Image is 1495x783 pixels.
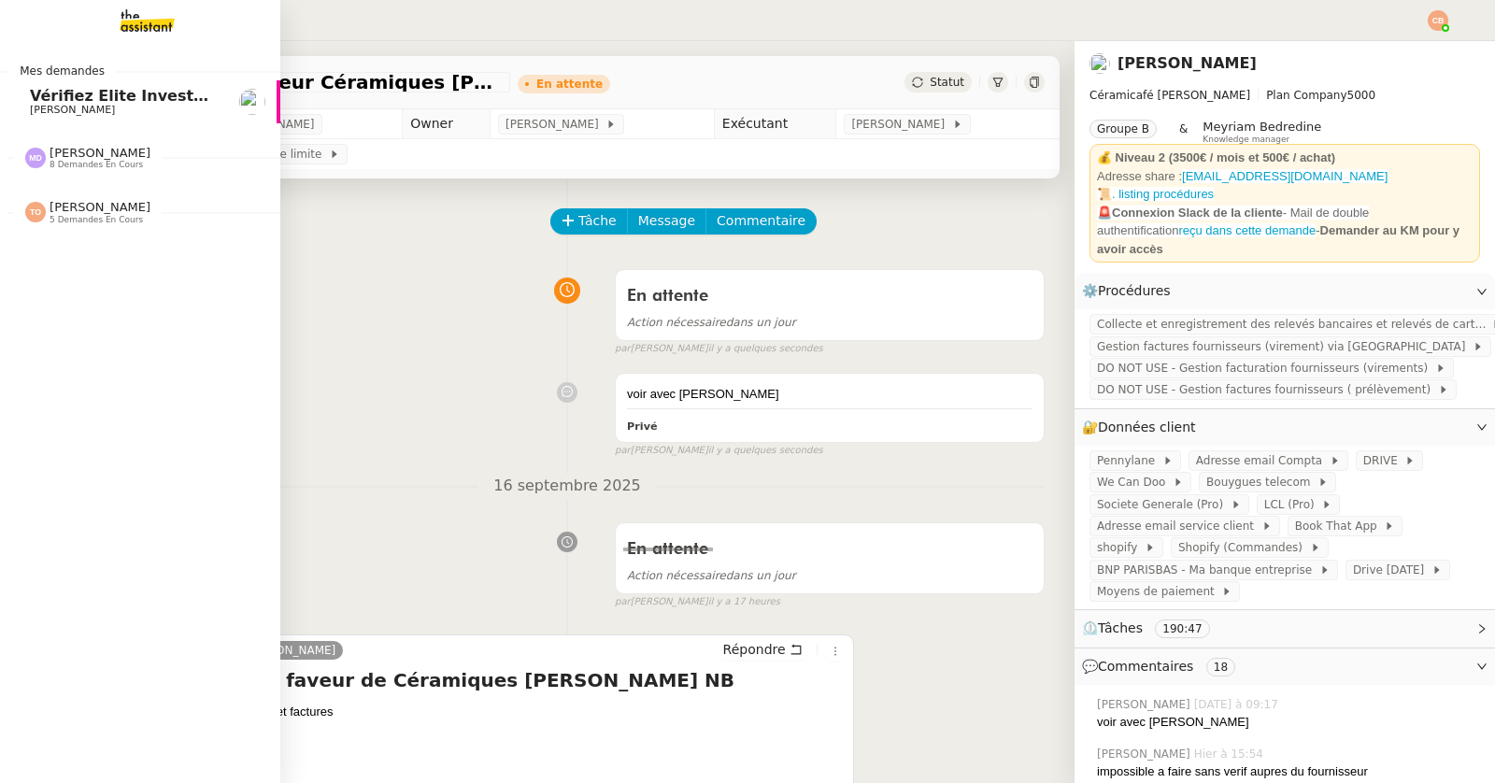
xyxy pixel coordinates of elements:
[1097,451,1162,470] span: Pennylane
[1097,150,1335,164] strong: 💰 Niveau 2 (3500€ / mois et 500€ / achat)
[1097,517,1261,535] span: Adresse email service client
[1295,517,1385,535] span: Book That App
[8,62,116,80] span: Mes demandes
[50,146,150,160] span: [PERSON_NAME]
[1203,120,1321,144] app-user-label: Knowledge manager
[1118,54,1257,72] a: [PERSON_NAME]
[723,640,786,659] span: Répondre
[1206,658,1235,676] nz-tag: 18
[627,316,796,329] span: dans un jour
[627,541,708,558] span: En attente
[30,87,320,105] span: Vérifiez Elite Investors 2025 et FTI
[478,474,656,499] span: 16 septembre 2025
[627,316,726,329] span: Action nécessaire
[1097,713,1480,732] div: voir avec [PERSON_NAME]
[1112,206,1283,220] strong: Connexion Slack de la cliente
[708,443,823,459] span: il y a quelques secondes
[1098,659,1193,674] span: Commentaires
[1203,120,1321,134] span: Meyriam Bedredine
[1206,473,1317,491] span: Bouygues telecom
[1194,696,1282,713] span: [DATE] à 09:17
[627,569,726,582] span: Action nécessaire
[98,703,846,721] p: Vous confondez bon de livraison et factures
[1428,10,1448,31] img: svg
[98,667,846,693] h4: Re: Virements en faveur de Céramiques [PERSON_NAME] NB
[705,208,817,235] button: Commentaire
[50,215,143,225] span: 5 demandes en cours
[1097,495,1231,514] span: Societe Generale (Pro)
[1097,359,1435,377] span: DO NOT USE - Gestion facturation fournisseurs (virements)
[615,443,823,459] small: [PERSON_NAME]
[1155,619,1209,638] nz-tag: 190:47
[615,594,780,610] small: [PERSON_NAME]
[1097,206,1112,220] span: 🚨
[403,109,491,139] td: Owner
[1097,223,1459,256] strong: Demander au KM pour y avoir accès
[1097,696,1194,713] span: [PERSON_NAME]
[627,208,706,235] button: Message
[1097,204,1473,259] div: -
[97,73,503,92] span: Intitulée fournisseur Céramiques [PERSON_NAME]
[1089,120,1157,138] nz-tag: Groupe B
[1097,380,1438,399] span: DO NOT USE - Gestion factures fournisseurs ( prélèvement)
[714,109,836,139] td: Exécutant
[708,594,780,610] span: il y a 17 heures
[615,341,631,357] span: par
[1178,223,1316,237] a: reçu dans cette demande
[1347,89,1376,102] span: 5000
[1097,538,1145,557] span: shopify
[1353,561,1431,579] span: Drive [DATE]
[1097,337,1473,356] span: Gestion factures fournisseurs (virement) via [GEOGRAPHIC_DATA]
[235,642,344,659] a: [PERSON_NAME]
[25,148,46,168] img: svg
[1089,89,1250,102] span: Céramicafé [PERSON_NAME]
[1097,187,1214,201] a: 📜. listing procédures
[1178,538,1310,557] span: Shopify (Commandes)
[1082,417,1203,438] span: 🔐
[505,115,605,134] span: [PERSON_NAME]
[1097,746,1194,762] span: [PERSON_NAME]
[1179,120,1188,144] span: &
[615,594,631,610] span: par
[1082,659,1243,674] span: 💬
[717,639,809,660] button: Répondre
[1097,315,1491,334] span: Collecte et enregistrement des relevés bancaires et relevés de cartes bancaires
[627,385,1032,404] div: voir avec [PERSON_NAME]
[1097,167,1473,186] div: Adresse share :
[717,210,805,232] span: Commentaire
[615,341,823,357] small: [PERSON_NAME]
[638,210,695,232] span: Message
[1082,280,1179,302] span: ⚙️
[851,115,951,134] span: [PERSON_NAME]
[1203,135,1289,145] span: Knowledge manager
[1075,409,1495,446] div: 🔐Données client
[615,443,631,459] span: par
[1363,451,1405,470] span: DRIVE
[1194,746,1267,762] span: Hier à 15:54
[708,341,823,357] span: il y a quelques secondes
[1196,451,1330,470] span: Adresse email Compta
[239,89,265,115] img: users%2FDBF5gIzOT6MfpzgDQC7eMkIK8iA3%2Favatar%2Fd943ca6c-06ba-4e73-906b-d60e05e423d3
[25,202,46,222] img: svg
[627,569,796,582] span: dans un jour
[1264,495,1322,514] span: LCL (Pro)
[627,288,708,305] span: En attente
[1182,169,1388,183] a: [EMAIL_ADDRESS][DOMAIN_NAME]
[536,78,603,90] div: En attente
[30,104,115,116] span: [PERSON_NAME]
[1097,473,1173,491] span: We Can Doo
[50,160,143,170] span: 8 demandes en cours
[550,208,628,235] button: Tâche
[930,76,964,89] span: Statut
[578,210,617,232] span: Tâche
[1082,620,1225,635] span: ⏲️
[1097,762,1480,781] div: impossible a faire sans verif aupres du fournisseur
[1266,89,1346,102] span: Plan Company
[50,200,150,214] span: [PERSON_NAME]
[1098,283,1171,298] span: Procédures
[1098,420,1196,434] span: Données client
[1097,561,1319,579] span: BNP PARISBAS - Ma banque entreprise
[1075,610,1495,647] div: ⏲️Tâches 190:47
[1097,582,1221,601] span: Moyens de paiement
[1075,648,1495,685] div: 💬Commentaires 18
